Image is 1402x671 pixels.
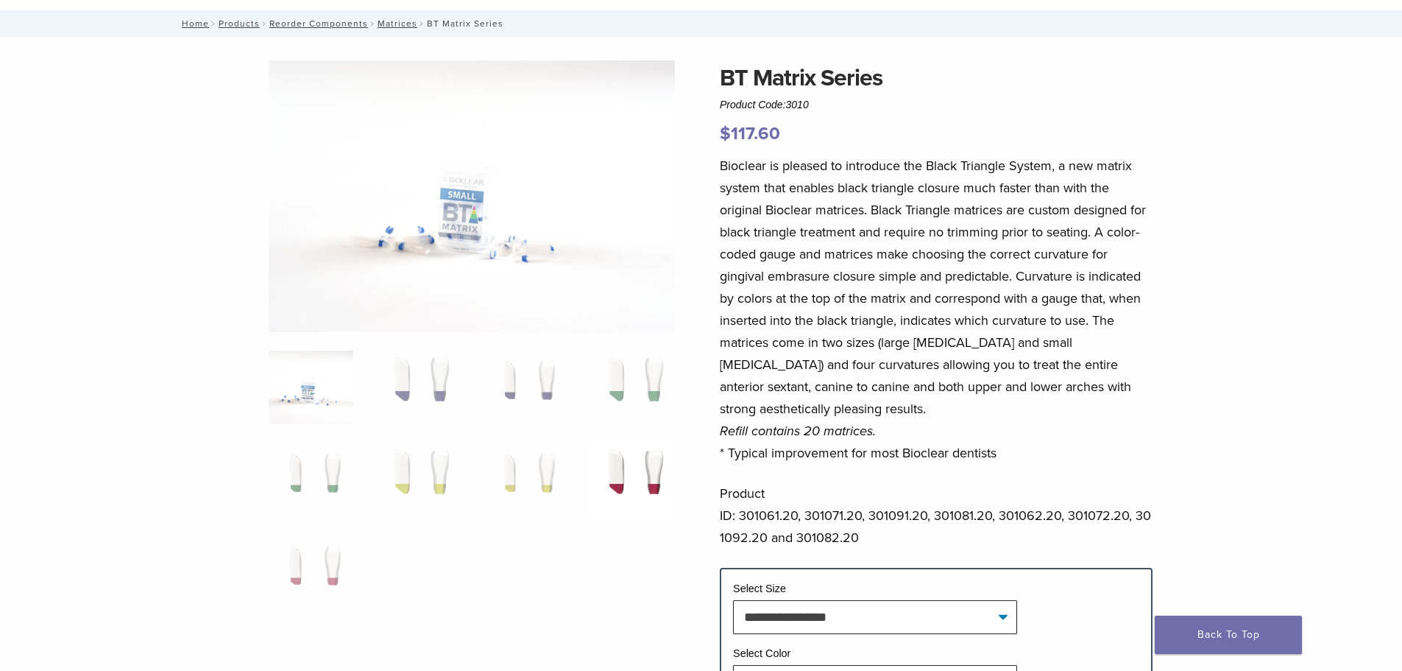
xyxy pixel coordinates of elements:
span: Product Code: [720,99,809,110]
img: Anterior-Black-Triangle-Series-Matrices-324x324.jpg [269,351,353,424]
img: BT Matrix Series - Image 2 [375,351,460,424]
span: / [368,20,378,27]
a: Products [219,18,260,29]
img: BT Matrix Series - Image 8 [590,443,674,517]
a: Reorder Components [269,18,368,29]
img: BT Matrix Series - Image 3 [483,351,567,424]
a: Back To Top [1155,616,1302,654]
a: Home [177,18,209,29]
span: / [260,20,269,27]
img: Anterior Black Triangle Series Matrices [269,60,675,332]
h1: BT Matrix Series [720,60,1153,96]
bdi: 117.60 [720,123,780,144]
span: / [417,20,427,27]
img: BT Matrix Series - Image 4 [590,351,674,424]
label: Select Size [733,583,786,594]
em: Refill contains 20 matrices. [720,423,876,439]
label: Select Color [733,647,790,659]
span: / [209,20,219,27]
p: Product ID: 301061.20, 301071.20, 301091.20, 301081.20, 301062.20, 301072.20, 301092.20 and 30108... [720,482,1153,549]
img: BT Matrix Series - Image 5 [269,443,353,517]
p: Bioclear is pleased to introduce the Black Triangle System, a new matrix system that enables blac... [720,155,1153,464]
a: Matrices [378,18,417,29]
img: BT Matrix Series - Image 6 [375,443,460,517]
span: 3010 [786,99,809,110]
nav: BT Matrix Series [171,10,1231,37]
span: $ [720,123,731,144]
img: BT Matrix Series - Image 9 [269,536,353,610]
img: BT Matrix Series - Image 7 [483,443,567,517]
